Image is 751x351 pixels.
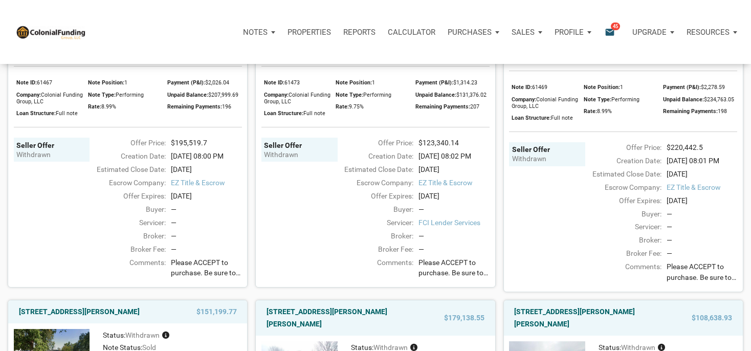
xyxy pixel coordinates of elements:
span: 61467 [37,79,52,86]
div: — [418,231,490,242]
span: Note Type: [336,92,363,98]
span: Remaining Payments: [167,103,222,110]
span: Note Type: [88,92,116,98]
div: Escrow Company: [580,182,661,193]
p: Properties [288,28,331,37]
div: Broker Fee: [580,248,661,259]
span: Company: [16,92,41,98]
div: — [667,235,738,246]
p: Reports [343,28,375,37]
p: Sales [512,28,535,37]
div: Comments: [333,257,414,282]
p: Upgrade [632,28,667,37]
img: NoteUnlimited [15,25,86,39]
span: Performing [116,92,144,98]
span: $207,999.69 [208,92,238,98]
div: withdrawn [16,150,87,159]
button: Resources [680,17,743,48]
span: 198 [718,108,727,115]
div: Seller Offer [264,141,335,150]
a: Sales [505,17,548,48]
span: 8.99% [597,108,612,115]
a: Properties [281,17,337,48]
i: email [604,26,616,38]
div: Offer Expires: [580,195,661,206]
span: 1 [620,84,623,91]
span: 8.99% [101,103,116,110]
span: withdrawn [125,331,160,339]
span: $131,376.02 [456,92,487,98]
button: Notes [237,17,281,48]
div: Servicer: [84,217,166,228]
div: Creation Date: [580,156,661,166]
div: [DATE] [166,164,247,175]
p: Calculator [388,28,435,37]
span: $151,199.77 [196,305,237,318]
div: Offer Expires: [333,191,414,202]
span: FCI Lender Services [418,217,490,228]
span: — [171,245,176,253]
div: [DATE] [413,191,495,202]
span: Rate: [88,103,101,110]
div: $195,519.7 [166,138,247,148]
span: Note ID: [512,84,532,91]
span: Performing [363,92,391,98]
div: Broker: [333,231,414,242]
div: Buyer: [580,209,661,220]
span: Loan Structure: [512,115,551,121]
span: Full note [56,110,78,117]
span: Unpaid Balance: [415,92,456,98]
div: [DATE] [166,191,247,202]
span: Unpaid Balance: [167,92,208,98]
span: 61473 [284,79,300,86]
span: 1 [124,79,127,86]
button: email45 [597,17,626,48]
span: Please ACCEPT to purchase. Be sure to completely fill out your purchasing entity info. [171,257,242,279]
span: Note Position: [584,84,620,91]
span: Full note [551,115,573,121]
a: [STREET_ADDRESS][PERSON_NAME][PERSON_NAME] [514,305,664,330]
div: Estimated Close Date: [333,164,414,175]
div: [DATE] [661,195,743,206]
span: EZ Title & Escrow [667,182,738,193]
span: Remaining Payments: [415,103,470,110]
button: Purchases [441,17,505,48]
div: [DATE] 08:01 PM [661,156,743,166]
div: Broker: [580,235,661,246]
span: Please ACCEPT to purchase. Be sure to completely fill out your purchasing entity info. [667,261,738,283]
div: Broker: [84,231,166,242]
div: Servicer: [580,222,661,232]
button: Upgrade [626,17,680,48]
span: Remaining Payments: [663,108,718,115]
button: Reports [337,17,382,48]
span: Payment (P&I): [415,79,453,86]
p: Purchases [448,28,492,37]
span: Note Type: [584,96,611,103]
div: Offer Price: [84,138,166,148]
span: Note ID: [16,79,37,86]
a: Profile [548,17,598,48]
span: Performing [611,96,639,103]
span: Note Position: [336,79,372,86]
span: $1,314.23 [453,79,477,86]
span: Colonial Funding Group, LLC [16,92,83,105]
span: Loan Structure: [16,110,56,117]
div: $123,340.14 [413,138,495,148]
div: Broker Fee: [333,244,414,255]
div: withdrawn [512,154,583,163]
p: Notes [243,28,268,37]
span: Colonial Funding Group, LLC [264,92,330,105]
span: Colonial Funding Group, LLC [512,96,578,109]
div: Comments: [84,257,166,282]
div: Escrow Company: [84,178,166,188]
div: Estimated Close Date: [84,164,166,175]
span: Note Position: [88,79,124,86]
div: Buyer: [333,204,414,215]
span: Loan Structure: [264,110,303,117]
a: [STREET_ADDRESS][PERSON_NAME][PERSON_NAME] [267,305,416,330]
span: Rate: [584,108,597,115]
p: Resources [687,28,730,37]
